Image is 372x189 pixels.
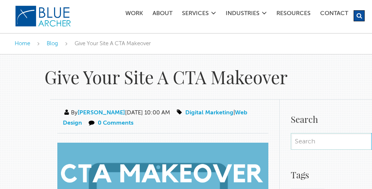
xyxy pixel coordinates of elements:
[225,11,260,18] a: Industries
[182,11,209,18] a: SERVICES
[98,120,133,126] a: 0 Comments
[291,133,371,150] input: Search
[63,110,170,116] span: By [DATE] 10:00 AM
[152,11,173,18] a: ABOUT
[185,110,233,116] a: Digital Marketing
[15,5,72,27] img: Blue Archer Logo
[75,41,151,46] span: Give Your Site A CTA Makeover
[125,11,143,18] a: Work
[44,65,328,88] h1: Give Your Site A CTA Makeover
[320,11,348,18] a: Contact
[47,41,58,46] a: Blog
[276,11,311,18] a: Resources
[78,110,125,116] a: [PERSON_NAME]
[15,41,30,46] a: Home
